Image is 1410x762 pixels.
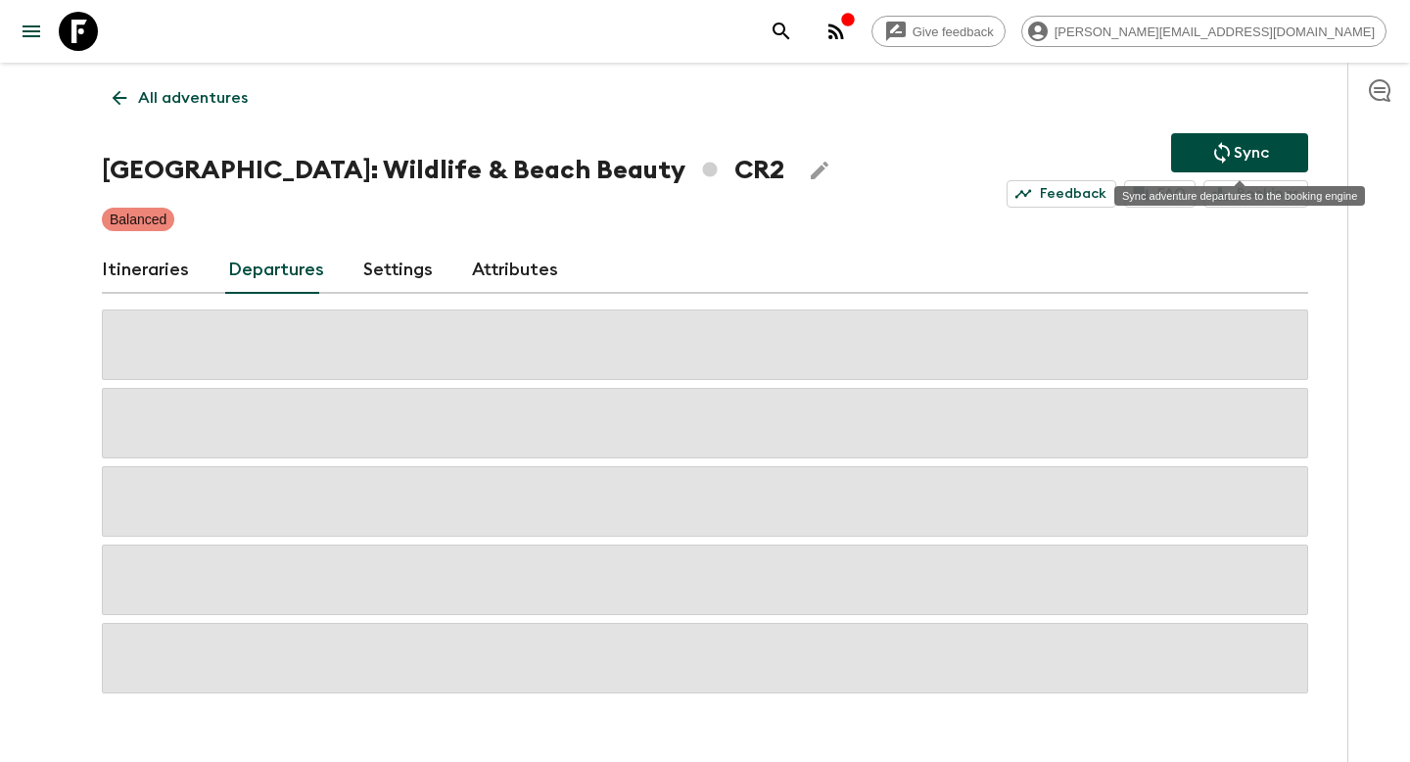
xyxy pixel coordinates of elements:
[363,247,433,294] a: Settings
[902,24,1005,39] span: Give feedback
[1234,141,1269,165] p: Sync
[228,247,324,294] a: Departures
[472,247,558,294] a: Attributes
[762,12,801,51] button: search adventures
[102,151,784,190] h1: [GEOGRAPHIC_DATA]: Wildlife & Beach Beauty CR2
[102,78,258,118] a: All adventures
[1007,180,1116,208] a: Feedback
[800,151,839,190] button: Edit Adventure Title
[1114,186,1365,206] div: Sync adventure departures to the booking engine
[1171,133,1308,172] button: Sync adventure departures to the booking engine
[1021,16,1386,47] div: [PERSON_NAME][EMAIL_ADDRESS][DOMAIN_NAME]
[871,16,1006,47] a: Give feedback
[12,12,51,51] button: menu
[1044,24,1386,39] span: [PERSON_NAME][EMAIL_ADDRESS][DOMAIN_NAME]
[138,86,248,110] p: All adventures
[110,210,166,229] p: Balanced
[102,247,189,294] a: Itineraries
